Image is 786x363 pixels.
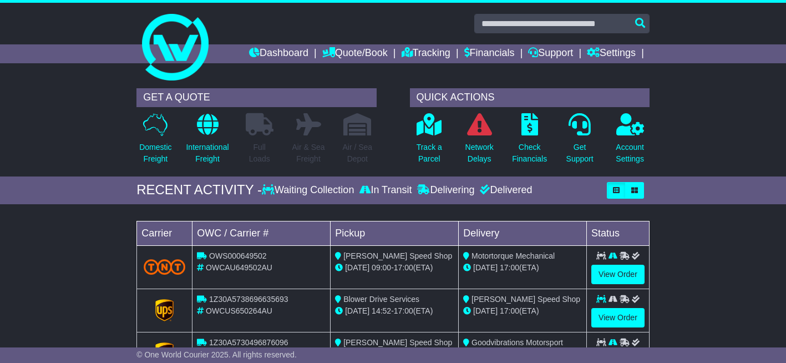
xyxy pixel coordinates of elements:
[464,44,515,63] a: Financials
[394,263,413,272] span: 17:00
[591,265,645,284] a: View Order
[186,142,229,165] p: International Freight
[209,251,267,260] span: OWS000649502
[500,263,519,272] span: 17:00
[262,184,357,196] div: Waiting Collection
[417,142,442,165] p: Track a Parcel
[136,88,376,107] div: GET A QUOTE
[473,306,498,315] span: [DATE]
[463,262,582,274] div: (ETA)
[471,295,580,304] span: [PERSON_NAME] Speed Shop
[615,113,645,171] a: AccountSettings
[410,88,650,107] div: QUICK ACTIONS
[616,142,644,165] p: Account Settings
[465,113,494,171] a: NetworkDelays
[343,338,452,347] span: [PERSON_NAME] Speed Shop
[246,142,273,165] p: Full Loads
[331,221,459,245] td: Pickup
[528,44,573,63] a: Support
[372,263,391,272] span: 09:00
[343,295,419,304] span: Blower Drive Services
[473,263,498,272] span: [DATE]
[566,113,594,171] a: GetSupport
[416,113,443,171] a: Track aParcel
[591,308,645,327] a: View Order
[566,142,594,165] p: Get Support
[394,306,413,315] span: 17:00
[471,251,555,260] span: Motortorque Mechanical
[587,44,636,63] a: Settings
[511,113,547,171] a: CheckFinancials
[206,306,272,315] span: OWCUS650264AU
[465,142,494,165] p: Network Delays
[322,44,388,63] a: Quote/Book
[345,263,369,272] span: [DATE]
[206,263,272,272] span: OWCAU649502AU
[335,262,454,274] div: - (ETA)
[463,305,582,317] div: (ETA)
[139,113,172,171] a: DomesticFreight
[209,338,288,347] span: 1Z30A5730496876096
[512,142,547,165] p: Check Financials
[357,184,414,196] div: In Transit
[587,221,650,245] td: Status
[136,350,297,359] span: © One World Courier 2025. All rights reserved.
[192,221,331,245] td: OWC / Carrier #
[335,305,454,317] div: - (ETA)
[402,44,450,63] a: Tracking
[471,338,563,347] span: Goodvibrations Motorsport
[292,142,324,165] p: Air & Sea Freight
[209,295,288,304] span: 1Z30A5738696635693
[139,142,171,165] p: Domestic Freight
[414,184,477,196] div: Delivering
[136,182,262,198] div: RECENT ACTIVITY -
[342,142,372,165] p: Air / Sea Depot
[372,306,391,315] span: 14:52
[137,221,192,245] td: Carrier
[249,44,308,63] a: Dashboard
[477,184,532,196] div: Delivered
[345,306,369,315] span: [DATE]
[185,113,229,171] a: InternationalFreight
[343,251,452,260] span: [PERSON_NAME] Speed Shop
[155,299,174,321] img: GetCarrierServiceLogo
[144,259,185,274] img: TNT_Domestic.png
[500,306,519,315] span: 17:00
[459,221,587,245] td: Delivery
